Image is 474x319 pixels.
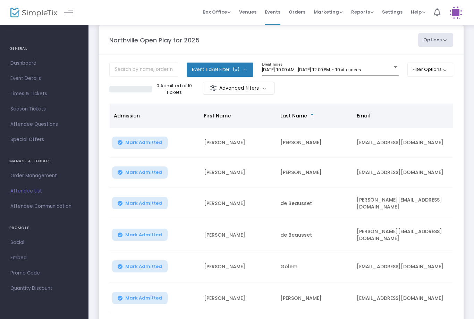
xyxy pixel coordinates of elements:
button: Filter Options [407,63,454,76]
td: [PERSON_NAME][EMAIL_ADDRESS][DOMAIN_NAME] [353,188,457,219]
span: Events [265,3,280,21]
button: Mark Admitted [112,229,168,241]
td: de Beausset [276,188,353,219]
span: Special Offers [10,135,78,144]
span: Times & Tickets [10,89,78,98]
td: [PERSON_NAME] [200,283,276,314]
span: Social [10,238,78,247]
td: [PERSON_NAME] [200,128,276,158]
span: Box Office [203,9,231,15]
button: Options [418,33,454,47]
td: [EMAIL_ADDRESS][DOMAIN_NAME] [353,158,457,188]
span: Season Tickets [10,105,78,114]
span: Reports [351,9,374,15]
span: (5) [232,67,239,72]
td: [PERSON_NAME] [276,158,353,188]
span: First Name [204,112,231,119]
span: Dashboard [10,59,78,68]
span: Attendee List [10,187,78,196]
td: [PERSON_NAME] [200,219,276,251]
img: filter [210,85,217,92]
p: 0 Admitted of 10 Tickets [155,82,193,96]
m-button: Advanced filters [203,82,274,95]
span: Mark Admitted [125,201,162,206]
button: Mark Admitted [112,137,168,149]
span: Mark Admitted [125,140,162,145]
span: Event Details [10,74,78,83]
td: [PERSON_NAME][EMAIL_ADDRESS][DOMAIN_NAME] [353,219,457,251]
button: Mark Admitted [112,197,168,209]
span: Orders [289,3,305,21]
span: Embed [10,253,78,262]
span: Help [411,9,425,15]
td: [PERSON_NAME] [200,251,276,283]
td: [EMAIL_ADDRESS][DOMAIN_NAME] [353,251,457,283]
td: [PERSON_NAME] [200,188,276,219]
span: Mark Admitted [125,264,162,269]
span: Sortable [310,113,315,118]
span: Quantity Discount [10,284,78,293]
button: Mark Admitted [112,166,168,179]
span: Mark Admitted [125,232,162,238]
m-panel-title: Northville Open Play for 2025 [109,35,200,45]
span: Order Management [10,171,78,180]
h4: MANAGE ATTENDEES [9,154,79,168]
span: Email [357,112,370,119]
h4: GENERAL [9,42,79,56]
td: [PERSON_NAME] [276,128,353,158]
span: Mark Admitted [125,170,162,175]
td: [PERSON_NAME] [200,158,276,188]
span: Mark Admitted [125,295,162,301]
button: Event Ticket Filter(5) [187,63,253,76]
button: Mark Admitted [112,260,168,272]
span: Venues [239,3,256,21]
td: de Beausset [276,219,353,251]
button: Mark Admitted [112,292,168,304]
span: Admission [114,112,140,119]
span: Last Name [280,112,307,119]
td: [PERSON_NAME] [276,283,353,314]
td: Golem [276,251,353,283]
input: Search by name, order number, email, ip address [109,63,178,77]
span: [DATE] 10:00 AM - [DATE] 12:00 PM • 10 attendees [262,67,361,72]
span: Promo Code [10,269,78,278]
span: Attendee Questions [10,120,78,129]
td: [EMAIL_ADDRESS][DOMAIN_NAME] [353,128,457,158]
h4: PROMOTE [9,221,79,235]
span: Attendee Communication [10,202,78,211]
span: Settings [382,3,403,21]
td: [EMAIL_ADDRESS][DOMAIN_NAME] [353,283,457,314]
span: Marketing [314,9,343,15]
